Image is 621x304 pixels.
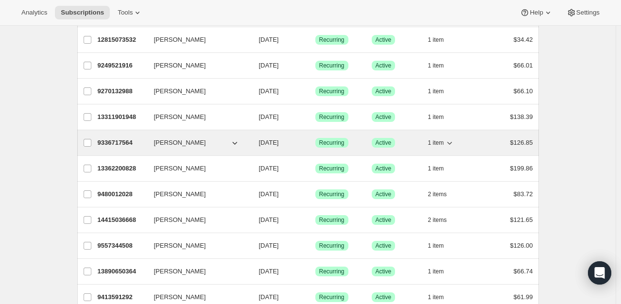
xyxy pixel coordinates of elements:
[61,9,104,17] span: Subscriptions
[154,138,206,148] span: [PERSON_NAME]
[319,293,345,301] span: Recurring
[98,215,146,225] p: 14415036668
[259,268,279,275] span: [DATE]
[428,33,455,47] button: 1 item
[154,292,206,302] span: [PERSON_NAME]
[21,9,47,17] span: Analytics
[259,242,279,249] span: [DATE]
[319,242,345,250] span: Recurring
[428,187,458,201] button: 2 items
[259,293,279,301] span: [DATE]
[259,216,279,223] span: [DATE]
[259,139,279,146] span: [DATE]
[319,216,345,224] span: Recurring
[514,87,533,95] span: $66.10
[514,293,533,301] span: $61.99
[428,110,455,124] button: 1 item
[259,190,279,198] span: [DATE]
[376,216,392,224] span: Active
[148,58,245,73] button: [PERSON_NAME]
[98,292,146,302] p: 9413591292
[428,59,455,72] button: 1 item
[376,268,392,275] span: Active
[428,113,444,121] span: 1 item
[428,36,444,44] span: 1 item
[148,212,245,228] button: [PERSON_NAME]
[148,135,245,151] button: [PERSON_NAME]
[148,161,245,176] button: [PERSON_NAME]
[98,84,533,98] div: 9270132988[PERSON_NAME][DATE]SuccessRecurringSuccessActive1 item$66.10
[376,190,392,198] span: Active
[510,113,533,120] span: $138.39
[98,136,533,150] div: 9336717564[PERSON_NAME][DATE]SuccessRecurringSuccessActive1 item$126.85
[98,267,146,276] p: 13890650364
[98,112,146,122] p: 13311901948
[376,293,392,301] span: Active
[319,36,345,44] span: Recurring
[148,238,245,253] button: [PERSON_NAME]
[154,215,206,225] span: [PERSON_NAME]
[514,62,533,69] span: $66.01
[514,6,558,19] button: Help
[376,87,392,95] span: Active
[98,162,533,175] div: 13362200828[PERSON_NAME][DATE]SuccessRecurringSuccessActive1 item$199.86
[154,241,206,251] span: [PERSON_NAME]
[376,242,392,250] span: Active
[98,187,533,201] div: 9480012028[PERSON_NAME][DATE]SuccessRecurringSuccessActive2 items$83.72
[98,213,533,227] div: 14415036668[PERSON_NAME][DATE]SuccessRecurringSuccessActive2 items$121.65
[148,109,245,125] button: [PERSON_NAME]
[98,239,533,253] div: 9557344508[PERSON_NAME][DATE]SuccessRecurringSuccessActive1 item$126.00
[154,164,206,173] span: [PERSON_NAME]
[376,36,392,44] span: Active
[428,293,444,301] span: 1 item
[319,190,345,198] span: Recurring
[98,241,146,251] p: 9557344508
[98,265,533,278] div: 13890650364[PERSON_NAME][DATE]SuccessRecurringSuccessActive1 item$66.74
[259,36,279,43] span: [DATE]
[428,290,455,304] button: 1 item
[510,165,533,172] span: $199.86
[428,242,444,250] span: 1 item
[98,61,146,70] p: 9249521916
[154,61,206,70] span: [PERSON_NAME]
[428,265,455,278] button: 1 item
[259,87,279,95] span: [DATE]
[98,164,146,173] p: 13362200828
[148,186,245,202] button: [PERSON_NAME]
[148,84,245,99] button: [PERSON_NAME]
[428,87,444,95] span: 1 item
[376,62,392,69] span: Active
[428,62,444,69] span: 1 item
[376,139,392,147] span: Active
[319,62,345,69] span: Recurring
[112,6,148,19] button: Tools
[428,268,444,275] span: 1 item
[428,139,444,147] span: 1 item
[376,165,392,172] span: Active
[154,189,206,199] span: [PERSON_NAME]
[319,165,345,172] span: Recurring
[510,139,533,146] span: $126.85
[148,264,245,279] button: [PERSON_NAME]
[154,35,206,45] span: [PERSON_NAME]
[428,136,455,150] button: 1 item
[98,189,146,199] p: 9480012028
[16,6,53,19] button: Analytics
[588,261,611,285] div: Open Intercom Messenger
[118,9,133,17] span: Tools
[376,113,392,121] span: Active
[154,267,206,276] span: [PERSON_NAME]
[98,290,533,304] div: 9413591292[PERSON_NAME][DATE]SuccessRecurringSuccessActive1 item$61.99
[98,110,533,124] div: 13311901948[PERSON_NAME][DATE]SuccessRecurringSuccessActive1 item$138.39
[561,6,605,19] button: Settings
[154,112,206,122] span: [PERSON_NAME]
[510,242,533,249] span: $126.00
[259,165,279,172] span: [DATE]
[319,113,345,121] span: Recurring
[154,86,206,96] span: [PERSON_NAME]
[428,190,447,198] span: 2 items
[428,84,455,98] button: 1 item
[319,87,345,95] span: Recurring
[428,162,455,175] button: 1 item
[514,268,533,275] span: $66.74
